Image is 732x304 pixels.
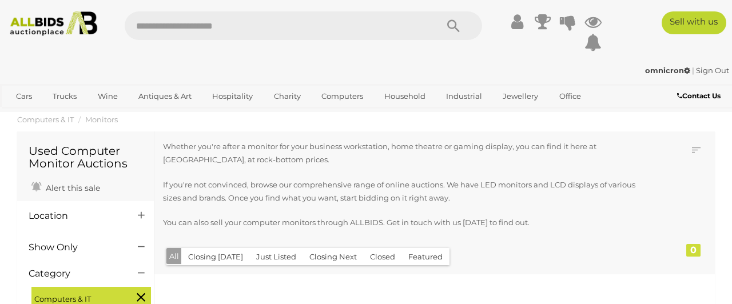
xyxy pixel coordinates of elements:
a: omnicron [645,66,692,75]
a: Charity [266,87,308,106]
span: | [692,66,694,75]
button: Just Listed [249,248,303,266]
p: You can also sell your computer monitors through ALLBIDS. Get in touch with us [DATE] to find out. [163,216,653,229]
a: Monitors [85,115,118,124]
h4: Show Only [29,242,121,253]
button: Featured [401,248,449,266]
b: Contact Us [677,91,721,100]
h4: Location [29,211,121,221]
a: Contact Us [677,90,723,102]
button: Closing Next [303,248,364,266]
button: All [166,248,182,265]
p: If you're not convinced, browse our comprehensive range of online auctions. We have LED monitors ... [163,178,653,205]
a: Office [552,87,588,106]
a: Sports [9,106,47,125]
a: Sign Out [696,66,729,75]
button: Closed [363,248,402,266]
a: Computers & IT [17,115,74,124]
a: Cars [9,87,39,106]
p: Whether you're after a monitor for your business workstation, home theatre or gaming display, you... [163,140,653,167]
a: Computers [314,87,371,106]
strong: omnicron [645,66,690,75]
img: Allbids.com.au [5,11,102,36]
div: 0 [686,244,701,257]
span: Alert this sale [43,183,100,193]
h4: Category [29,269,121,279]
a: Industrial [439,87,490,106]
a: Hospitality [205,87,260,106]
a: Wine [90,87,125,106]
a: Trucks [45,87,84,106]
button: Closing [DATE] [181,248,250,266]
h1: Used Computer Monitor Auctions [29,145,142,170]
a: [GEOGRAPHIC_DATA] [53,106,149,125]
a: Sell with us [662,11,726,34]
a: Jewellery [495,87,546,106]
a: Alert this sale [29,178,103,195]
button: Search [425,11,482,40]
a: Household [377,87,433,106]
a: Antiques & Art [131,87,199,106]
